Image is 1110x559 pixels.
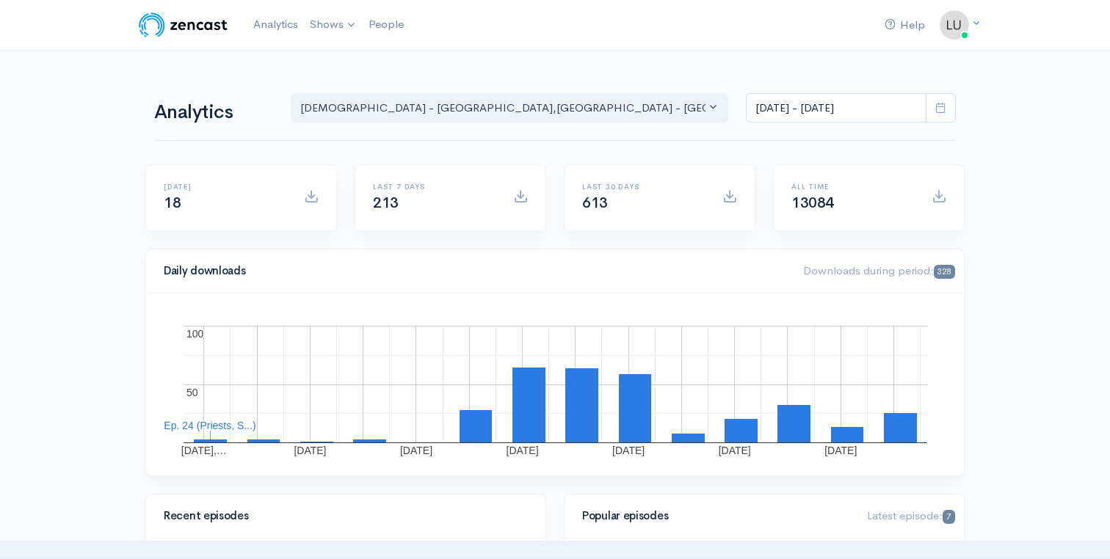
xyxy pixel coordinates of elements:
[612,445,645,456] text: [DATE]
[1060,509,1095,544] iframe: gist-messenger-bubble-iframe
[719,445,751,456] text: [DATE]
[824,445,857,456] text: [DATE]
[164,265,786,277] h4: Daily downloads
[400,445,432,456] text: [DATE]
[137,10,230,40] img: ZenCast Logo
[154,102,273,123] h1: Analytics
[507,445,539,456] text: [DATE]
[291,93,728,123] button: Mercy Church - CA, Mercy Church - Santa Mari..., Local Church - San Luis O...
[181,445,227,456] text: [DATE],…
[186,387,198,398] text: 50
[164,311,946,458] svg: A chart.
[164,183,286,191] h6: [DATE]
[582,194,608,212] span: 613
[186,328,204,340] text: 100
[247,9,304,40] a: Analytics
[164,510,519,522] h4: Recent episodes
[373,183,496,191] h6: Last 7 days
[582,183,705,191] h6: Last 30 days
[791,194,834,212] span: 13084
[164,420,255,431] text: Ep. 24 (Priests, S...)
[300,100,705,117] div: [DEMOGRAPHIC_DATA] - [GEOGRAPHIC_DATA] , [GEOGRAPHIC_DATA] - [GEOGRAPHIC_DATA]... , Local [DEMOGR...
[791,183,914,191] h6: All time
[304,9,363,41] a: Shows
[582,510,849,522] h4: Popular episodes
[867,508,955,522] span: Latest episode:
[294,445,326,456] text: [DATE]
[373,194,399,212] span: 213
[943,510,955,524] span: 7
[164,194,181,212] span: 18
[746,93,926,123] input: analytics date range selector
[363,9,410,40] a: People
